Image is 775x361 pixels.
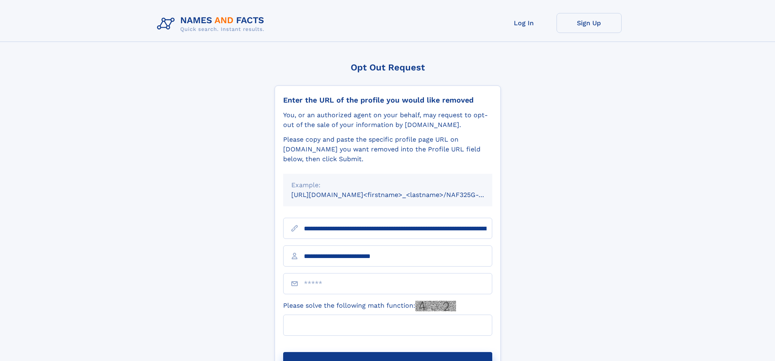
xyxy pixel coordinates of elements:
[557,13,622,33] a: Sign Up
[283,301,456,311] label: Please solve the following math function:
[283,110,492,130] div: You, or an authorized agent on your behalf, may request to opt-out of the sale of your informatio...
[154,13,271,35] img: Logo Names and Facts
[291,180,484,190] div: Example:
[283,135,492,164] div: Please copy and paste the specific profile page URL on [DOMAIN_NAME] you want removed into the Pr...
[275,62,501,72] div: Opt Out Request
[491,13,557,33] a: Log In
[291,191,508,199] small: [URL][DOMAIN_NAME]<firstname>_<lastname>/NAF325G-xxxxxxxx
[283,96,492,105] div: Enter the URL of the profile you would like removed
